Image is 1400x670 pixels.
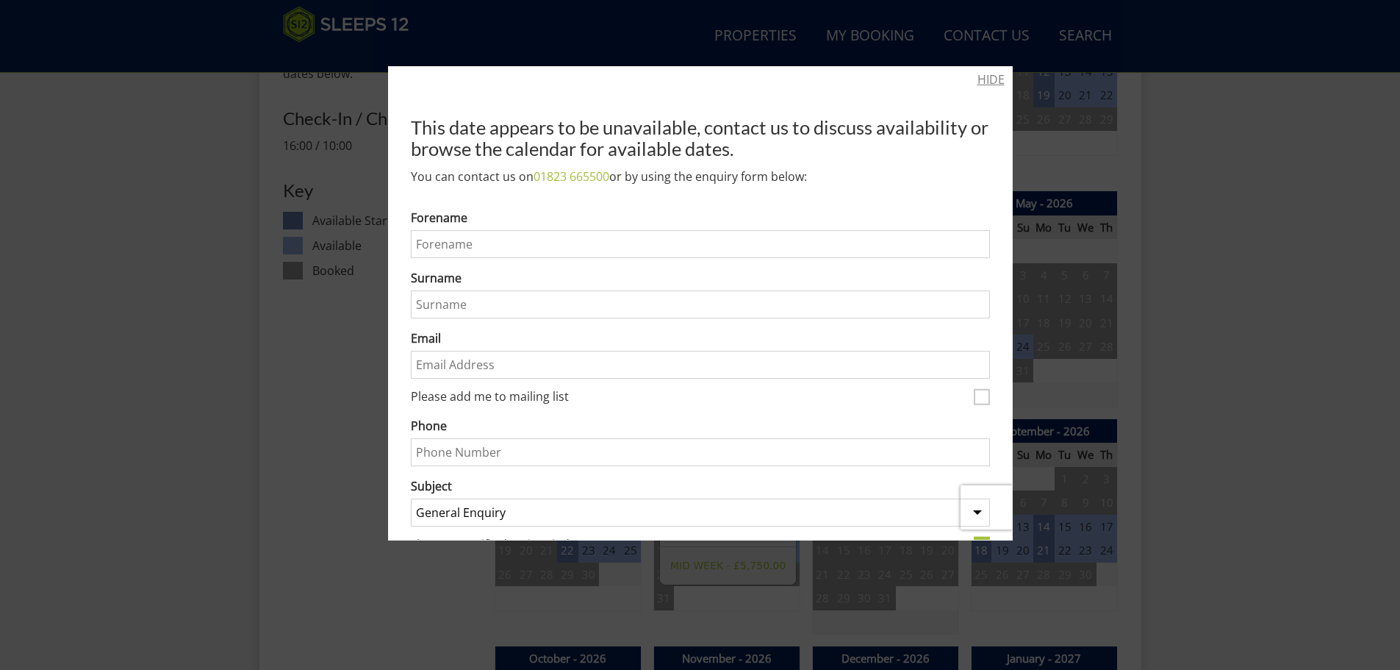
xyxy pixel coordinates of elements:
label: I have a specific date in mind [411,538,968,554]
input: Email Address [411,351,990,379]
a: 01823 665500 [534,168,609,185]
label: Forename [411,209,990,227]
label: Email [411,329,990,347]
input: Surname [411,291,990,318]
label: Surname [411,269,990,287]
label: Subject [411,477,990,495]
label: Phone [411,417,990,435]
input: Forename [411,230,990,258]
h2: This date appears to be unavailable, contact us to discuss availability or browse the calendar fo... [411,117,990,158]
p: You can contact us on or by using the enquiry form below: [411,168,990,185]
label: Please add me to mailing list [411,390,968,406]
iframe: reCAPTCHA [961,485,1149,530]
input: Phone Number [411,438,990,466]
a: HIDE [977,71,1005,88]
